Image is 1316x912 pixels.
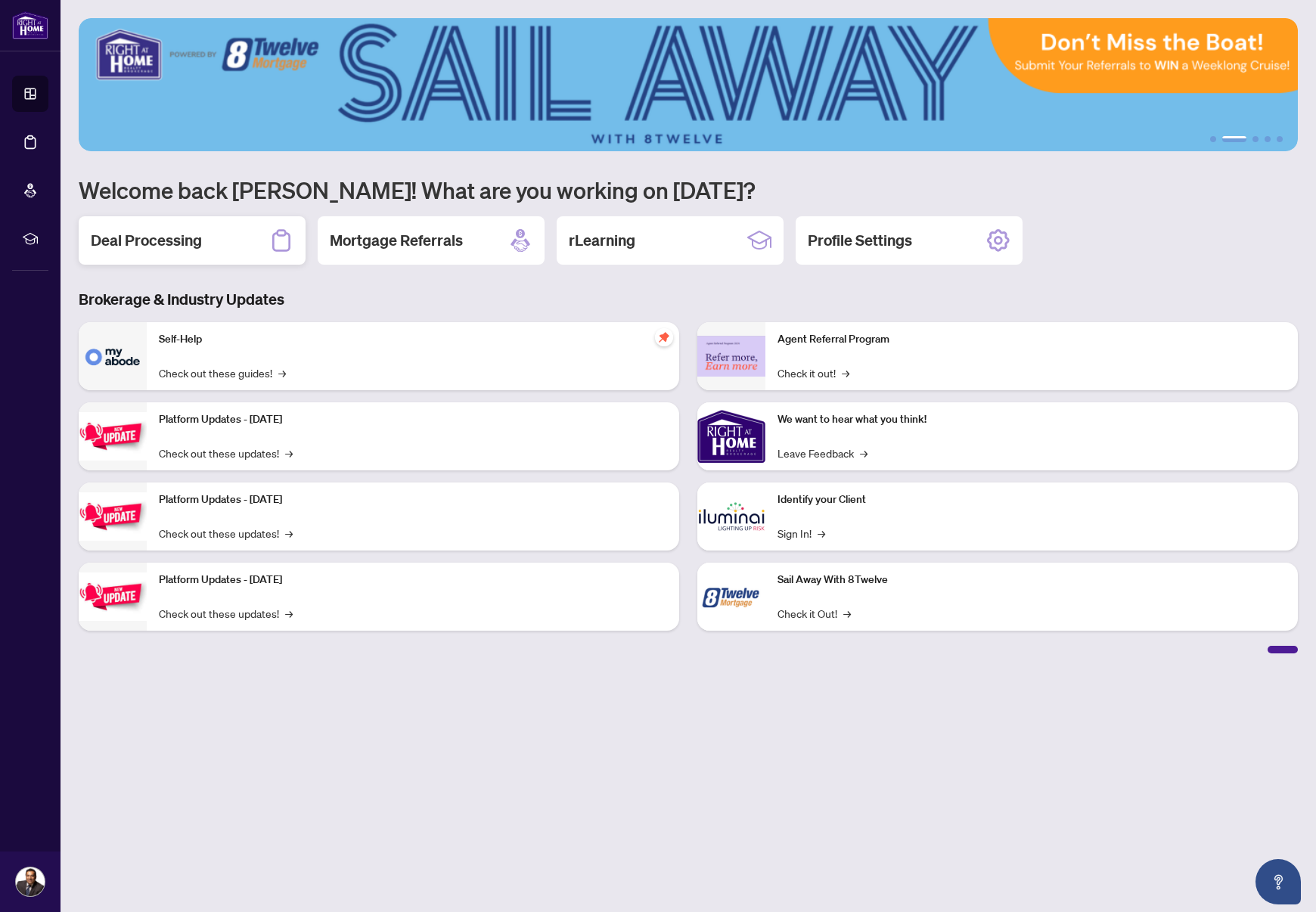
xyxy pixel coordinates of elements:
[777,411,1286,428] p: We want to hear what you think!
[777,525,825,541] a: Sign In!→
[79,492,147,540] img: Platform Updates - July 8, 2025
[697,482,765,551] img: Identify your Client
[12,11,48,39] img: logo
[159,445,293,461] a: Check out these updates!→
[818,525,825,541] span: →
[655,328,673,346] span: pushpin
[159,364,286,381] a: Check out these guides!→
[79,572,147,620] img: Platform Updates - June 23, 2025
[79,175,1298,204] h1: Welcome back [PERSON_NAME]! What are you working on [DATE]?
[159,605,293,622] a: Check out these updates!→
[1252,136,1259,142] button: 3
[1222,136,1246,142] button: 2
[16,867,45,896] img: Profile Icon
[159,331,667,348] p: Self-Help
[843,605,851,622] span: →
[79,18,1298,151] img: Slide 1
[697,563,765,631] img: Sail Away With 8Twelve
[79,412,147,460] img: Platform Updates - July 21, 2025
[79,322,147,390] img: Self-Help
[569,230,635,251] h2: rLearning
[777,572,1286,588] p: Sail Away With 8Twelve
[1277,136,1283,142] button: 5
[1265,136,1271,142] button: 4
[285,605,293,622] span: →
[285,525,293,541] span: →
[159,525,293,541] a: Check out these updates!→
[777,492,1286,508] p: Identify your Client
[1255,859,1301,904] button: Open asap
[777,445,868,461] a: Leave Feedback→
[777,605,851,622] a: Check it Out!→
[777,331,1286,348] p: Agent Referral Program
[1210,136,1216,142] button: 1
[777,364,849,381] a: Check it out!→
[808,230,912,251] h2: Profile Settings
[159,492,667,508] p: Platform Updates - [DATE]
[697,402,765,470] img: We want to hear what you think!
[330,230,463,251] h2: Mortgage Referrals
[697,336,765,377] img: Agent Referral Program
[860,445,868,461] span: →
[159,411,667,428] p: Platform Updates - [DATE]
[842,364,849,381] span: →
[285,445,293,461] span: →
[91,230,202,251] h2: Deal Processing
[159,572,667,588] p: Platform Updates - [DATE]
[79,289,1298,310] h3: Brokerage & Industry Updates
[278,364,286,381] span: →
